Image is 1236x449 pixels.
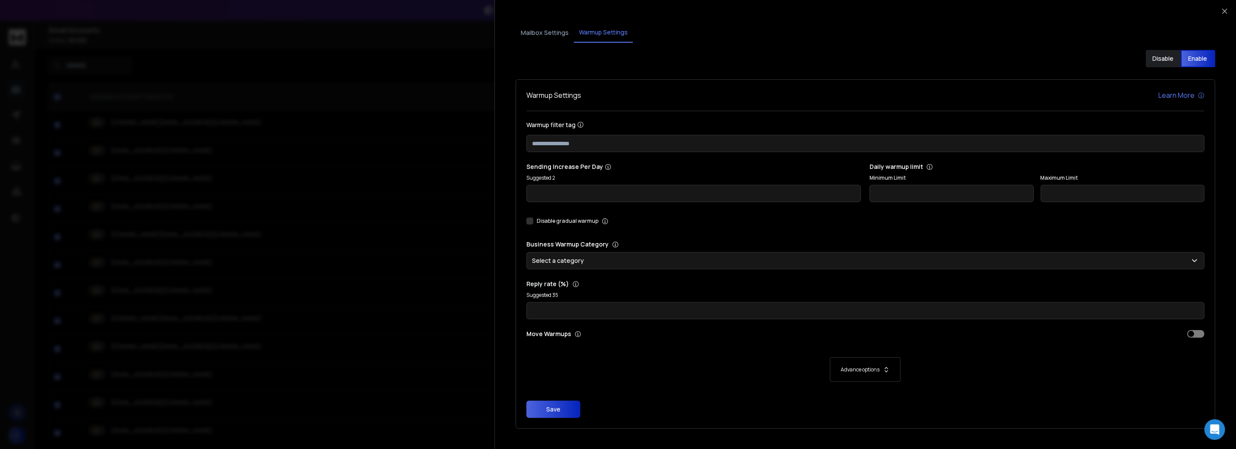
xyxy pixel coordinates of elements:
[526,122,1205,128] label: Warmup filter tag
[574,23,633,43] button: Warmup Settings
[1205,419,1225,440] div: Open Intercom Messenger
[537,218,598,224] label: Disable gradual warmup
[526,90,581,100] h1: Warmup Settings
[526,240,1205,249] p: Business Warmup Category
[870,175,1033,181] label: Minimum Limit
[516,23,574,42] button: Mailbox Settings
[526,401,580,418] button: Save
[535,357,1196,382] button: Advance options
[532,256,587,265] p: Select a category
[526,162,861,171] p: Sending Increase Per Day
[1146,50,1181,67] button: Disable
[526,280,1205,288] p: Reply rate (%)
[526,330,863,338] p: Move Warmups
[870,162,1205,171] p: Daily warmup limit
[1041,175,1205,181] label: Maximum Limit
[526,292,1205,299] p: Suggested 35
[1181,50,1216,67] button: Enable
[1158,90,1205,100] a: Learn More
[1146,50,1215,67] button: DisableEnable
[526,175,861,181] p: Suggested 2
[841,366,879,373] p: Advance options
